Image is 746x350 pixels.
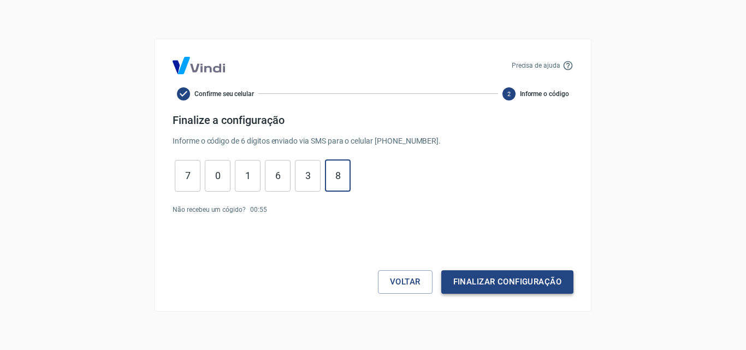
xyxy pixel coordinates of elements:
button: Finalizar configuração [441,270,573,293]
h4: Finalize a configuração [173,114,573,127]
span: Confirme seu celular [194,89,254,99]
span: Informe o código [520,89,569,99]
img: Logo Vind [173,57,225,74]
button: Voltar [378,270,433,293]
p: Precisa de ajuda [512,61,560,70]
p: Não recebeu um cógido? [173,205,246,215]
p: 00 : 55 [250,205,267,215]
text: 2 [507,90,511,97]
p: Informe o código de 6 dígitos enviado via SMS para o celular [PHONE_NUMBER] . [173,135,573,147]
